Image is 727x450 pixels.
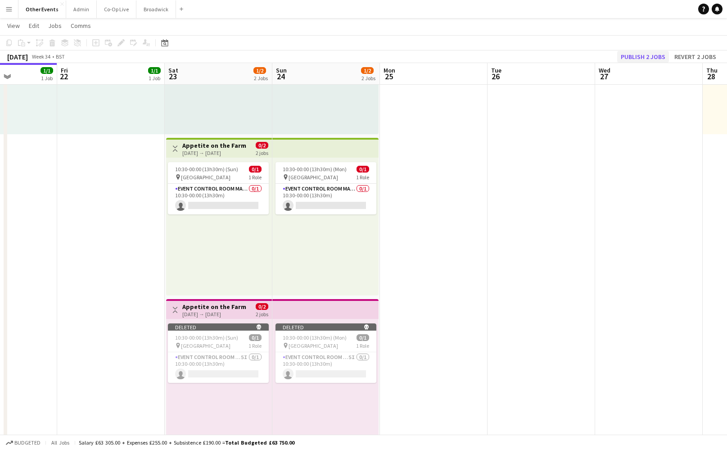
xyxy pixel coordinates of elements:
[175,334,238,341] span: 10:30-00:00 (13h30m) (Sun)
[29,22,39,30] span: Edit
[79,439,294,446] div: Salary £63 305.00 + Expenses £255.00 + Subsistence £190.00 =
[275,323,376,331] div: Deleted
[289,174,338,181] span: [GEOGRAPHIC_DATA]
[617,51,669,63] button: Publish 2 jobs
[175,166,238,173] span: 10:30-00:00 (13h30m) (Sun)
[48,22,62,30] span: Jobs
[136,0,176,18] button: Broadwick
[283,166,347,173] span: 10:30-00:00 (13h30m) (Mon)
[491,66,501,74] span: Tue
[225,439,294,446] span: Total Budgeted £63 750.00
[66,0,97,18] button: Admin
[384,66,395,74] span: Mon
[276,66,287,74] span: Sun
[705,71,718,82] span: 28
[182,150,246,156] div: [DATE] → [DATE]
[283,334,347,341] span: 10:30-00:00 (13h30m) (Mon)
[597,71,610,82] span: 27
[61,66,68,74] span: Fri
[30,53,52,60] span: Week 34
[7,52,28,61] div: [DATE]
[599,66,610,74] span: Wed
[181,342,230,349] span: [GEOGRAPHIC_DATA]
[67,20,95,32] a: Comms
[167,71,178,82] span: 23
[168,352,269,383] app-card-role: Event Control Room Manager5I0/110:30-00:00 (13h30m)
[97,0,136,18] button: Co-Op Live
[256,310,268,318] div: 2 jobs
[168,184,269,214] app-card-role: Event Control Room Manager0/110:30-00:00 (13h30m)
[59,71,68,82] span: 22
[45,20,65,32] a: Jobs
[148,67,161,74] span: 1/1
[4,20,23,32] a: View
[25,20,43,32] a: Edit
[356,174,369,181] span: 1 Role
[357,334,369,341] span: 0/1
[41,67,53,74] span: 1/1
[18,0,66,18] button: Other Events
[168,323,269,331] div: Deleted
[181,174,230,181] span: [GEOGRAPHIC_DATA]
[248,342,262,349] span: 1 Role
[275,352,376,383] app-card-role: Event Control Room Manager5I0/110:30-00:00 (13h30m)
[356,342,369,349] span: 1 Role
[168,162,269,214] app-job-card: 10:30-00:00 (13h30m) (Sun)0/1 [GEOGRAPHIC_DATA]1 RoleEvent Control Room Manager0/110:30-00:00 (13...
[182,303,246,311] h3: Appetite on the Farm
[256,149,268,156] div: 2 jobs
[275,162,376,214] app-job-card: 10:30-00:00 (13h30m) (Mon)0/1 [GEOGRAPHIC_DATA]1 RoleEvent Control Room Manager0/110:30-00:00 (13...
[5,438,42,448] button: Budgeted
[253,67,266,74] span: 1/2
[275,323,376,383] app-job-card: Deleted 10:30-00:00 (13h30m) (Mon)0/1 [GEOGRAPHIC_DATA]1 RoleEvent Control Room Manager5I0/110:30...
[256,142,268,149] span: 0/2
[50,439,71,446] span: All jobs
[56,53,65,60] div: BST
[361,75,375,82] div: 2 Jobs
[671,51,720,63] button: Revert 2 jobs
[7,22,20,30] span: View
[275,71,287,82] span: 24
[249,334,262,341] span: 0/1
[289,342,338,349] span: [GEOGRAPHIC_DATA]
[14,440,41,446] span: Budgeted
[182,141,246,150] h3: Appetite on the Farm
[249,166,262,173] span: 0/1
[168,66,178,74] span: Sat
[490,71,501,82] span: 26
[357,166,369,173] span: 0/1
[254,75,268,82] div: 2 Jobs
[361,67,374,74] span: 1/2
[706,66,718,74] span: Thu
[71,22,91,30] span: Comms
[182,311,246,318] div: [DATE] → [DATE]
[149,75,160,82] div: 1 Job
[168,323,269,383] app-job-card: Deleted 10:30-00:00 (13h30m) (Sun)0/1 [GEOGRAPHIC_DATA]1 RoleEvent Control Room Manager5I0/110:30...
[275,184,376,214] app-card-role: Event Control Room Manager0/110:30-00:00 (13h30m)
[256,303,268,310] span: 0/2
[248,174,262,181] span: 1 Role
[382,71,395,82] span: 25
[41,75,53,82] div: 1 Job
